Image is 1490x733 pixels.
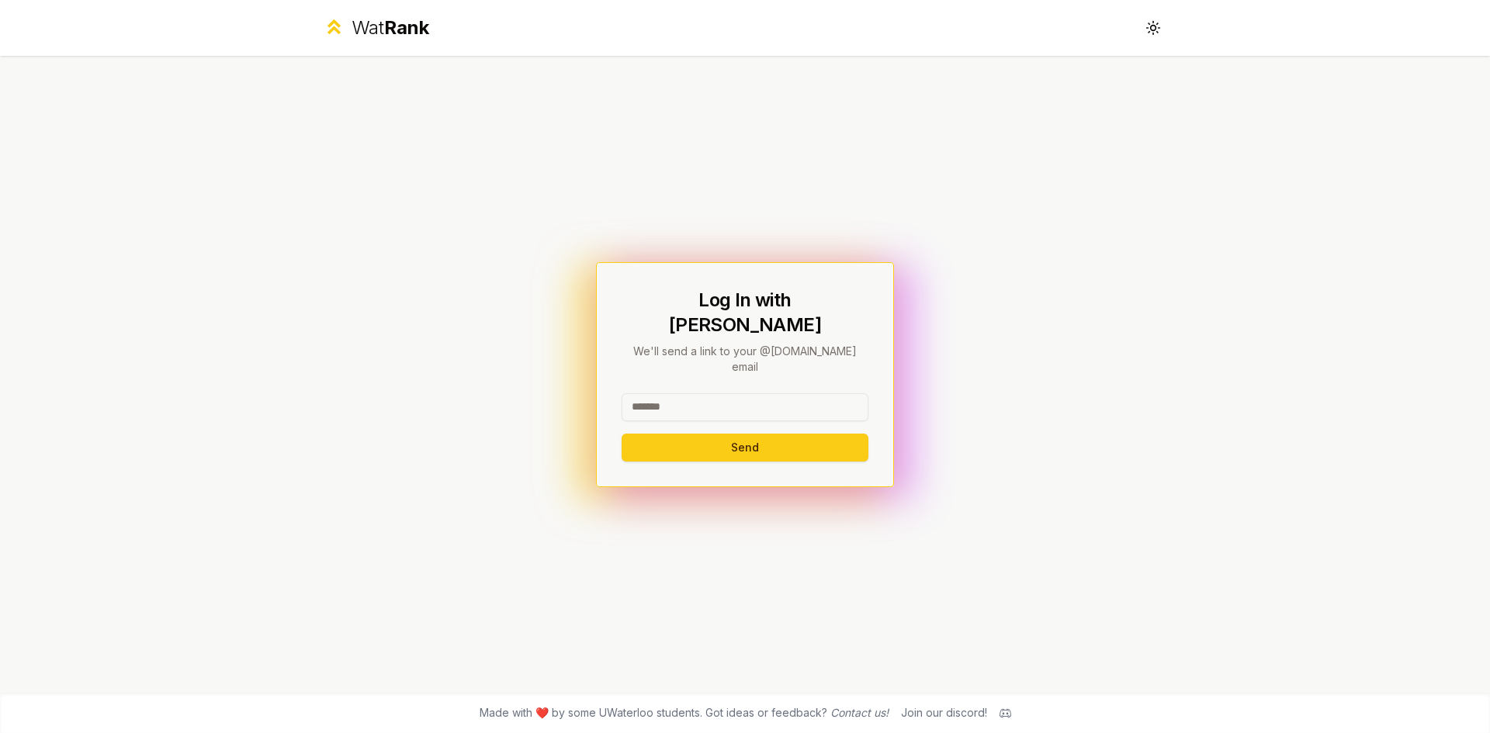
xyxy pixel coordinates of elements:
[323,16,429,40] a: WatRank
[384,16,429,39] span: Rank
[352,16,429,40] div: Wat
[622,434,868,462] button: Send
[480,705,889,721] span: Made with ❤️ by some UWaterloo students. Got ideas or feedback?
[622,344,868,375] p: We'll send a link to your @[DOMAIN_NAME] email
[830,706,889,719] a: Contact us!
[901,705,987,721] div: Join our discord!
[622,288,868,337] h1: Log In with [PERSON_NAME]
